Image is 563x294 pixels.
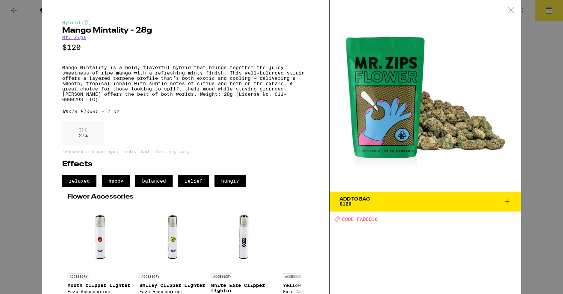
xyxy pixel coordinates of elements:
[340,201,352,207] span: $120
[68,289,134,294] div: Eaze Accessories
[62,121,104,145] div: 27 %
[62,27,309,35] h2: Mango Mintality - 28g
[68,283,134,288] p: Mouth Clipper Lighter
[139,289,206,294] div: Eaze Accessories
[290,204,342,270] img: Eaze Accessories - Yellow BIC Lighter
[82,20,90,25] img: hybridColor.svg
[211,273,233,279] p: ACCESSORY
[68,204,134,270] img: Eaze Accessories - Mouth Clipper Lighter
[62,35,86,40] a: Mr. Zips
[340,197,370,202] div: Add To Bag
[79,127,88,133] p: THC
[62,149,309,154] p: *Amounts are averages, individual items may vary.
[342,217,378,222] span: CODE FADED30
[62,20,309,25] div: Hybrid
[283,283,350,288] p: Yellow BIC Lighter
[62,109,309,114] div: Whole Flower - 1 oz
[62,65,309,102] p: Mango Mintality is a bold, flavorful hybrid that brings together the juicy sweetness of ripe mang...
[139,204,206,270] img: Eaze Accessories - Smiley Clipper Lighter
[68,194,304,200] h2: Flower Accessories
[283,273,305,279] p: ACCESSORY
[330,192,521,212] button: Add To Bag$120
[62,160,309,168] h2: Effects
[214,175,246,187] span: hungry
[139,273,161,279] p: ACCESSORY
[62,43,309,52] p: $120
[139,283,206,288] p: Smiley Clipper Lighter
[68,273,89,279] p: ACCESSORY
[211,283,278,293] p: White Eaze Clipper Lighter
[211,204,278,270] img: Eaze Accessories - White Eaze Clipper Lighter
[178,175,209,187] span: relief
[135,175,173,187] span: balanced
[62,175,96,187] span: relaxed
[283,289,350,294] div: Eaze Accessories
[102,175,130,187] span: happy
